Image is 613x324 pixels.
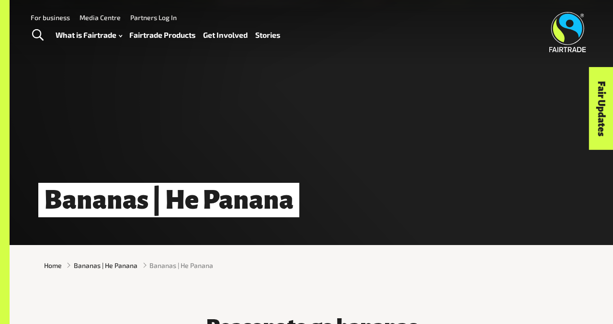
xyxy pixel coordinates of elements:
[26,23,49,47] a: Toggle Search
[44,260,62,270] a: Home
[56,28,122,42] a: What is Fairtrade
[79,13,121,22] a: Media Centre
[38,183,299,217] h1: Bananas | He Panana
[149,260,213,270] span: Bananas | He Panana
[203,28,248,42] a: Get Involved
[549,12,586,52] img: Fairtrade Australia New Zealand logo
[255,28,280,42] a: Stories
[129,28,195,42] a: Fairtrade Products
[31,13,70,22] a: For business
[74,260,137,270] a: Bananas | He Panana
[130,13,177,22] a: Partners Log In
